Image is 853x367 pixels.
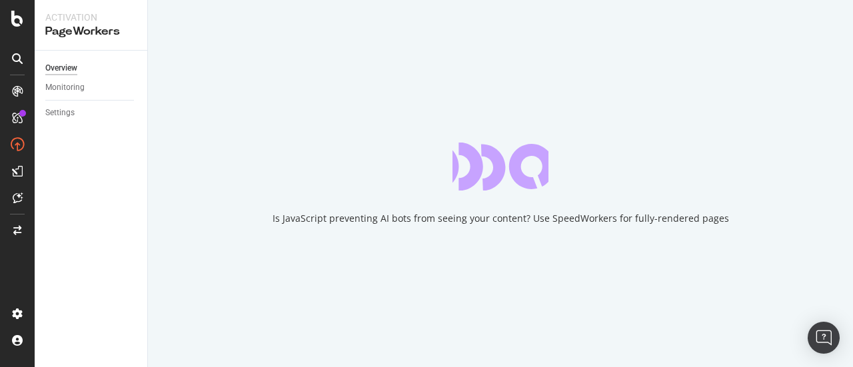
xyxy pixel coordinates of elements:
div: Open Intercom Messenger [808,322,840,354]
div: animation [452,143,548,190]
a: Overview [45,61,138,75]
div: Is JavaScript preventing AI bots from seeing your content? Use SpeedWorkers for fully-rendered pages [273,212,729,225]
a: Monitoring [45,81,138,95]
div: Overview [45,61,77,75]
div: PageWorkers [45,24,137,39]
div: Activation [45,11,137,24]
div: Monitoring [45,81,85,95]
a: Settings [45,106,138,120]
div: Settings [45,106,75,120]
